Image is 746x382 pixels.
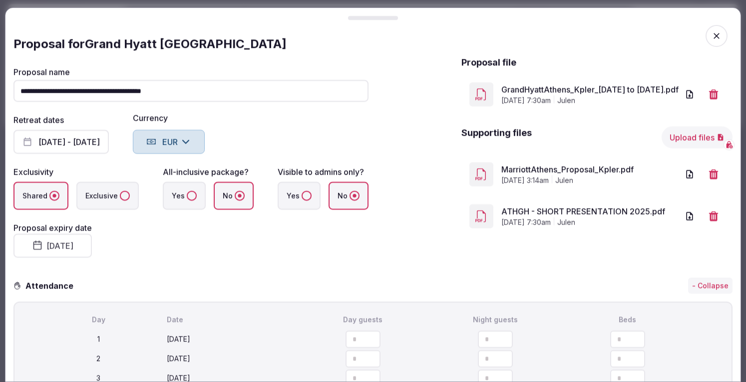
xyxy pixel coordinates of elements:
[662,127,733,149] button: Upload files
[13,234,92,258] button: [DATE]
[461,56,516,68] h2: Proposal file
[13,130,109,154] button: [DATE] - [DATE]
[563,315,692,325] div: Beds
[34,354,163,364] div: 2
[501,164,679,176] a: MarriottAthens_Proposal_Kpler.pdf
[235,191,245,201] button: No
[214,182,254,210] label: No
[299,315,427,325] div: Day guests
[13,68,369,76] label: Proposal name
[461,127,532,149] h2: Supporting files
[34,335,163,345] div: 1
[13,115,64,125] label: Retreat dates
[302,191,312,201] button: Yes
[278,182,321,210] label: Yes
[34,315,163,325] div: Day
[167,335,295,345] div: [DATE]
[13,167,53,177] label: Exclusivity
[555,176,573,186] span: julen
[163,167,249,177] label: All-inclusive package?
[501,176,549,186] span: [DATE] 3:14am
[431,315,559,325] div: Night guests
[49,191,59,201] button: Shared
[501,96,551,106] span: [DATE] 7:30am
[167,315,295,325] div: Date
[329,182,369,210] label: No
[688,278,733,294] button: - Collapse
[167,354,295,364] div: [DATE]
[13,36,733,52] div: Proposal for Grand Hyatt [GEOGRAPHIC_DATA]
[120,191,130,201] button: Exclusive
[163,182,206,210] label: Yes
[13,223,92,233] label: Proposal expiry date
[187,191,197,201] button: Yes
[21,280,81,292] h3: Attendance
[278,167,364,177] label: Visible to admins only?
[501,206,679,218] a: ATHGH - SHORT PRESENTATION 2025.pdf
[133,130,205,154] button: EUR
[557,218,575,228] span: julen
[13,182,68,210] label: Shared
[501,84,679,96] a: GrandHyattAthens_Kpler_[DATE] to [DATE].pdf
[557,96,575,106] span: julen
[133,114,205,122] label: Currency
[501,218,551,228] span: [DATE] 7:30am
[350,191,360,201] button: No
[76,182,139,210] label: Exclusive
